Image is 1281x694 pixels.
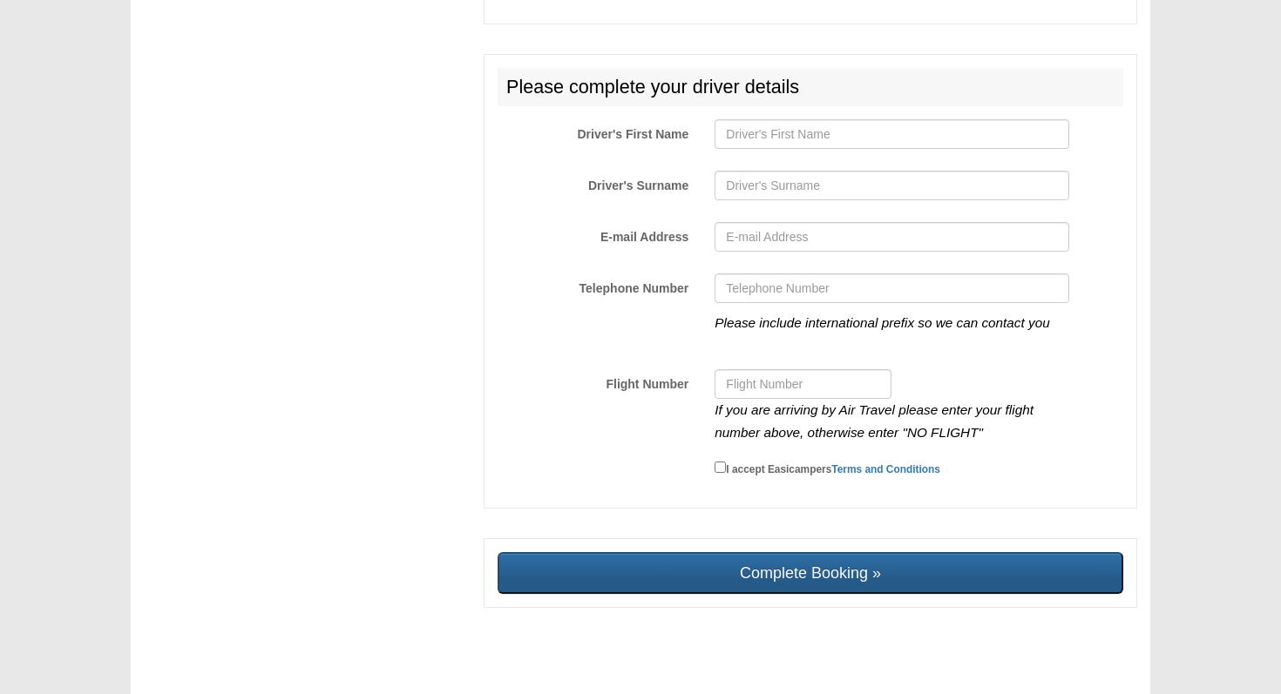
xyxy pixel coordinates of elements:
[498,68,1123,106] h2: Please complete your driver details
[715,273,1068,303] input: Telephone Number
[715,462,726,473] input: I accept EasicampersTerms and Conditions
[726,463,940,475] small: I accept Easicampers
[715,171,1068,200] input: Driver's Surname
[485,369,701,393] label: Flight Number
[498,552,1123,594] input: Complete Booking »
[715,402,1034,440] i: If you are arriving by Air Travel please enter your flight number above, otherwise enter "NO FLIGHT"
[831,463,940,475] a: Terms and Conditions
[485,119,701,143] label: Driver's First Name
[715,119,1068,149] input: Driver's First Name
[485,222,701,246] label: E-mail Address
[485,273,701,297] label: Telephone Number
[715,315,1049,330] i: Please include international prefix so we can contact you
[715,369,891,399] input: Flight Number
[485,171,701,194] label: Driver's Surname
[715,222,1068,252] input: E-mail Address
